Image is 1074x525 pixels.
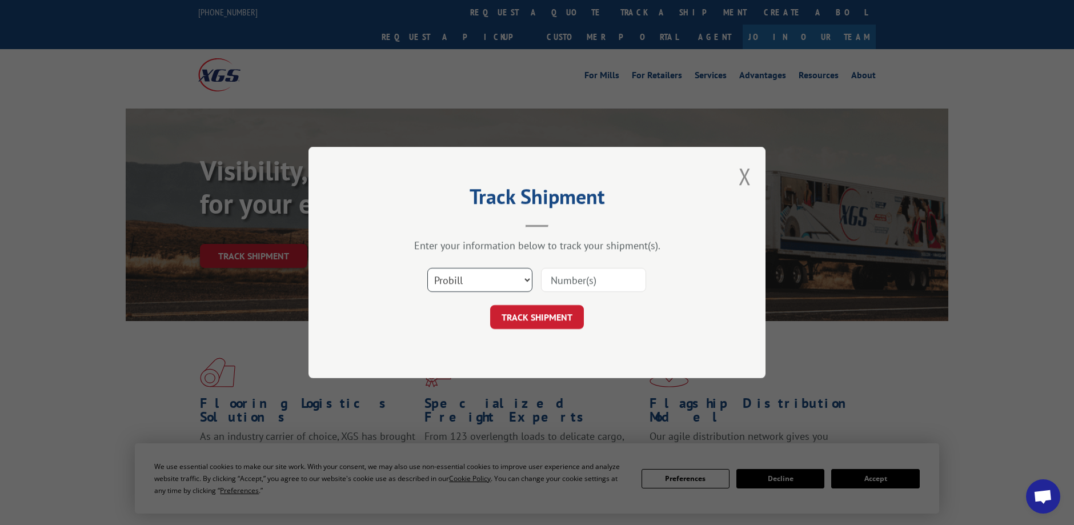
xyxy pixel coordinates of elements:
[739,161,751,191] button: Close modal
[1026,479,1060,514] div: Open chat
[366,189,708,210] h2: Track Shipment
[490,305,584,329] button: TRACK SHIPMENT
[366,239,708,252] div: Enter your information below to track your shipment(s).
[541,268,646,292] input: Number(s)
